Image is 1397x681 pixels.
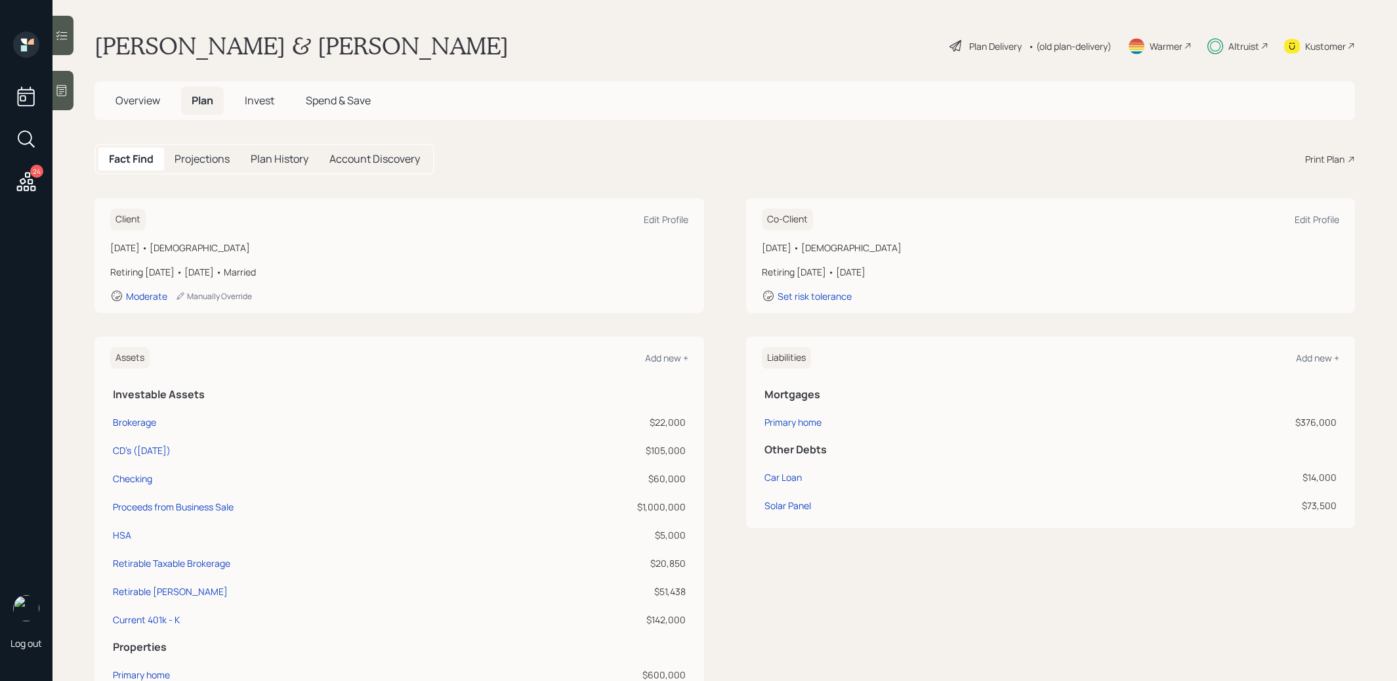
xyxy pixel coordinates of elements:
div: Retiring [DATE] • [DATE] [762,265,1340,279]
div: Print Plan [1305,152,1345,166]
div: Checking [113,472,152,485]
div: Kustomer [1305,39,1346,53]
div: Retirable [PERSON_NAME] [113,585,228,598]
div: $1,000,000 [518,500,686,514]
h5: Investable Assets [113,388,686,401]
div: Current 401k - K [113,613,180,627]
h6: Assets [110,347,150,369]
div: $51,438 [518,585,686,598]
h6: Liabilities [762,347,811,369]
div: $376,000 [1095,415,1337,429]
div: Plan Delivery [969,39,1022,53]
div: Brokerage [113,415,156,429]
h5: Account Discovery [329,153,420,165]
h5: Other Debts [764,444,1337,456]
div: Car Loan [764,470,802,484]
div: Edit Profile [1295,213,1339,226]
div: Log out [10,637,42,650]
div: $73,500 [1095,499,1337,512]
div: • (old plan-delivery) [1028,39,1112,53]
h5: Plan History [251,153,308,165]
div: Add new + [1296,352,1339,364]
div: $142,000 [518,613,686,627]
div: $5,000 [518,528,686,542]
img: treva-nostdahl-headshot.png [13,595,39,621]
div: Proceeds from Business Sale [113,500,234,514]
h5: Fact Find [109,153,154,165]
h6: Client [110,209,146,230]
div: $105,000 [518,444,686,457]
h6: Co-Client [762,209,813,230]
div: $22,000 [518,415,686,429]
div: HSA [113,528,131,542]
div: Primary home [764,415,822,429]
div: Edit Profile [644,213,688,226]
span: Plan [192,93,213,108]
div: $14,000 [1095,470,1337,484]
span: Spend & Save [306,93,371,108]
h5: Mortgages [764,388,1337,401]
div: CD's ([DATE]) [113,444,171,457]
h5: Properties [113,641,686,653]
div: [DATE] • [DEMOGRAPHIC_DATA] [762,241,1340,255]
h1: [PERSON_NAME] & [PERSON_NAME] [94,31,509,60]
div: Retiring [DATE] • [DATE] • Married [110,265,688,279]
h5: Projections [175,153,230,165]
div: Moderate [126,290,167,302]
div: [DATE] • [DEMOGRAPHIC_DATA] [110,241,688,255]
div: Add new + [645,352,688,364]
div: $20,850 [518,556,686,570]
span: Overview [115,93,160,108]
div: Manually Override [175,291,252,302]
span: Invest [245,93,274,108]
div: Warmer [1150,39,1182,53]
div: $60,000 [518,472,686,485]
div: 24 [30,165,43,178]
div: Retirable Taxable Brokerage [113,556,230,570]
div: Altruist [1228,39,1259,53]
div: Set risk tolerance [778,290,852,302]
div: Solar Panel [764,499,811,512]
